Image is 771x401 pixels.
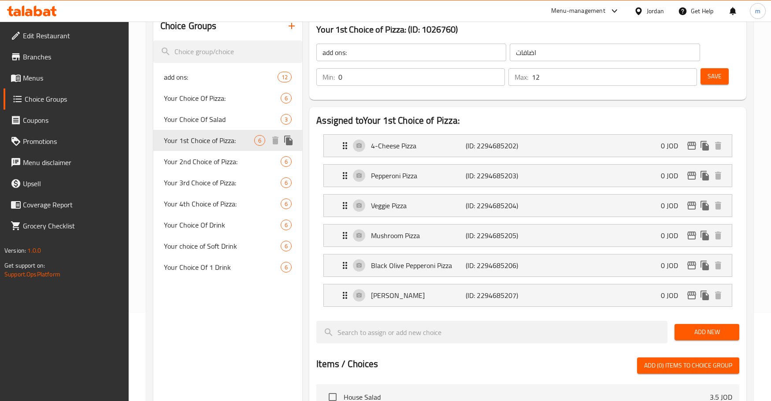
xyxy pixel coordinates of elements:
span: Your 3rd Choice of Pizza: [164,177,281,188]
span: Grocery Checklist [23,221,122,231]
span: Coupons [23,115,122,125]
h2: Assigned to Your 1st Choice of Pizza: [316,114,739,127]
p: 0 JOD [661,140,685,151]
p: 0 JOD [661,200,685,211]
span: Choice Groups [25,94,122,104]
p: (ID: 2294685206) [466,260,529,271]
button: delete [712,229,725,242]
button: edit [685,169,698,182]
p: [PERSON_NAME] [371,290,466,301]
div: Your 2nd Choice of Pizza:6 [153,151,303,172]
p: (ID: 2294685204) [466,200,529,211]
button: delete [269,134,282,147]
span: 12 [278,73,291,81]
span: Menu disclaimer [23,157,122,168]
div: Choices [281,241,292,251]
a: Coverage Report [4,194,129,215]
span: Your 2nd Choice of Pizza: [164,156,281,167]
button: delete [712,199,725,212]
input: search [316,321,667,343]
span: Version: [4,245,26,256]
div: Choices [281,262,292,272]
p: 0 JOD [661,260,685,271]
div: Your 3rd Choice of Pizza:6 [153,172,303,193]
span: Your Choice Of Drink [164,220,281,230]
li: Expand [316,131,739,161]
div: Choices [281,177,292,188]
button: delete [712,289,725,302]
a: Upsell [4,173,129,194]
div: Expand [324,254,732,276]
a: Menus [4,67,129,88]
div: Your 1st Choice of Pizza:6deleteduplicate [153,130,303,151]
span: Branches [23,52,122,62]
span: 6 [281,94,291,103]
button: Save [701,68,729,85]
span: Upsell [23,178,122,189]
span: Your Choice Of Pizza: [164,93,281,103]
span: Add (0) items to choice group [644,360,732,371]
div: Your Choice Of Drink6 [153,214,303,235]
span: Save [708,71,722,82]
p: Max: [515,72,528,82]
p: (ID: 2294685207) [466,290,529,301]
button: duplicate [698,139,712,152]
div: Your Choice Of Salad3 [153,109,303,130]
button: edit [685,199,698,212]
p: Min: [322,72,335,82]
span: Add New [682,327,732,338]
span: 6 [281,242,291,250]
a: Edit Restaurant [4,25,129,46]
p: Black Olive Pepperoni Pizza [371,260,466,271]
button: Add New [675,324,739,340]
span: 6 [281,263,291,272]
p: Pepperoni Pizza [371,170,466,181]
span: Menus [23,73,122,83]
span: Your Choice Of Salad [164,114,281,125]
button: Add (0) items to choice group [637,357,739,374]
button: duplicate [698,259,712,272]
button: edit [685,259,698,272]
div: Menu-management [551,6,605,16]
div: Expand [324,195,732,217]
li: Expand [316,161,739,191]
span: Your 4th Choice of Pizza: [164,199,281,209]
p: (ID: 2294685202) [466,140,529,151]
button: delete [712,259,725,272]
a: Grocery Checklist [4,215,129,236]
span: 3 [281,115,291,124]
span: Get support on: [4,260,45,271]
span: 1.0.0 [27,245,41,256]
span: 6 [255,136,265,145]
span: m [755,6,760,16]
div: Jordan [647,6,664,16]
button: duplicate [698,199,712,212]
span: Promotions [23,136,122,147]
p: 0 JOD [661,170,685,181]
span: Coverage Report [23,199,122,210]
p: Veggie Pizza [371,200,466,211]
span: add ons: [164,72,278,82]
div: Expand [324,284,732,306]
span: 6 [281,158,291,166]
span: 6 [281,221,291,229]
a: Promotions [4,131,129,152]
div: Your Choice Of 1 Drink6 [153,257,303,278]
div: Choices [254,135,265,146]
button: edit [685,289,698,302]
div: Expand [324,165,732,187]
input: search [153,40,303,63]
button: delete [712,139,725,152]
span: Your choice of Soft Drink [164,241,281,251]
div: Choices [281,220,292,230]
div: Expand [324,135,732,157]
span: Edit Restaurant [23,30,122,41]
button: duplicate [698,229,712,242]
li: Expand [316,221,739,250]
a: Coupons [4,110,129,131]
p: 0 JOD [661,290,685,301]
div: Expand [324,224,732,246]
h3: Your 1st Choice of Pizza: (ID: 1026760) [316,22,739,37]
span: Your Choice Of 1 Drink [164,262,281,272]
button: delete [712,169,725,182]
